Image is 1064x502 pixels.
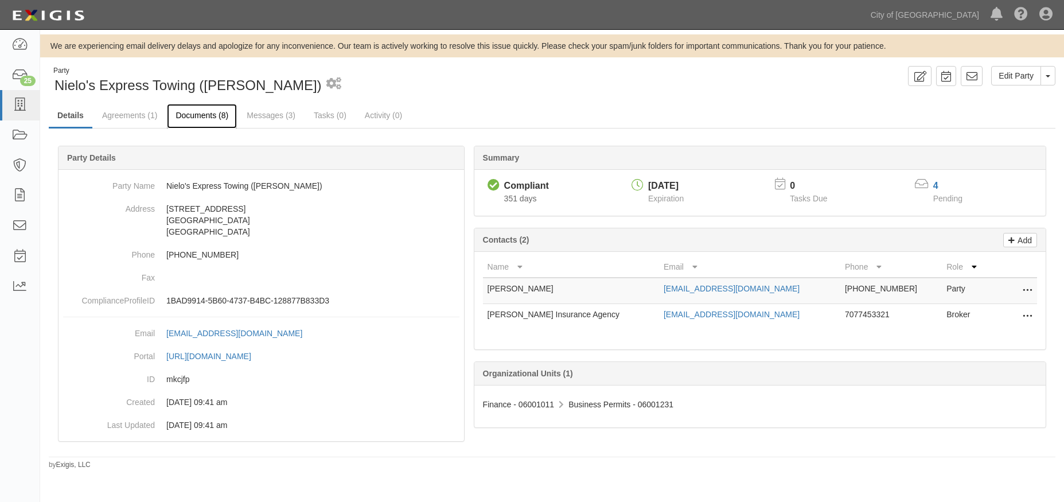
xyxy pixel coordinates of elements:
[63,289,155,306] dt: ComplianceProfileID
[49,104,92,129] a: Details
[568,400,673,409] span: Business Permits - 06001231
[942,304,991,330] td: Broker
[40,40,1064,52] div: We are experiencing email delivery delays and apologize for any inconvenience. Our team is active...
[63,174,155,192] dt: Party Name
[483,153,520,162] b: Summary
[483,304,659,330] td: [PERSON_NAME] Insurance Agency
[504,180,549,193] div: Compliant
[840,278,942,304] td: [PHONE_NUMBER]
[63,368,155,385] dt: ID
[166,329,315,338] a: [EMAIL_ADDRESS][DOMAIN_NAME]
[63,266,155,283] dt: Fax
[49,460,91,470] small: by
[63,391,459,414] dd: 01/04/2024 09:41 am
[942,278,991,304] td: Party
[648,194,684,203] span: Expiration
[664,284,800,293] a: [EMAIL_ADDRESS][DOMAIN_NAME]
[63,197,155,215] dt: Address
[53,66,322,76] div: Party
[483,278,659,304] td: [PERSON_NAME]
[63,174,459,197] dd: Nielo's Express Towing ([PERSON_NAME])
[63,243,459,266] dd: [PHONE_NUMBER]
[166,328,302,339] div: [EMAIL_ADDRESS][DOMAIN_NAME]
[483,400,555,409] span: Finance - 06001011
[63,414,155,431] dt: Last Updated
[942,256,991,278] th: Role
[483,256,659,278] th: Name
[488,180,500,192] i: Compliant
[1003,233,1037,247] a: Add
[664,310,800,319] a: [EMAIL_ADDRESS][DOMAIN_NAME]
[56,461,91,469] a: Exigis, LLC
[63,197,459,243] dd: [STREET_ADDRESS] [GEOGRAPHIC_DATA] [GEOGRAPHIC_DATA]
[865,3,985,26] a: City of [GEOGRAPHIC_DATA]
[648,180,684,193] div: [DATE]
[326,78,341,90] i: 1 scheduled workflow
[1015,234,1032,247] p: Add
[504,194,537,203] span: Since 09/11/2024
[63,243,155,260] dt: Phone
[167,104,237,129] a: Documents (8)
[63,345,155,362] dt: Portal
[63,391,155,408] dt: Created
[840,304,942,330] td: 7077453321
[49,66,544,95] div: Nielo's Express Towing (Miloud Elfarh)
[991,66,1041,85] a: Edit Party
[63,414,459,437] dd: 01/04/2024 09:41 am
[67,153,116,162] b: Party Details
[356,104,411,127] a: Activity (0)
[20,76,36,86] div: 25
[1014,8,1028,22] i: Help Center - Complianz
[933,194,962,203] span: Pending
[63,322,155,339] dt: Email
[483,235,529,244] b: Contacts (2)
[840,256,942,278] th: Phone
[63,368,459,391] dd: mkcjfp
[166,352,264,361] a: [URL][DOMAIN_NAME]
[305,104,355,127] a: Tasks (0)
[790,180,841,193] p: 0
[54,77,322,93] span: Nielo's Express Towing ([PERSON_NAME])
[9,5,88,26] img: logo-5460c22ac91f19d4615b14bd174203de0afe785f0fc80cf4dbbc73dc1793850b.png
[166,295,459,306] p: 1BAD9914-5B60-4737-B4BC-128877B833D3
[933,181,938,190] a: 4
[238,104,304,127] a: Messages (3)
[790,194,827,203] span: Tasks Due
[93,104,166,127] a: Agreements (1)
[483,369,573,378] b: Organizational Units (1)
[659,256,840,278] th: Email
